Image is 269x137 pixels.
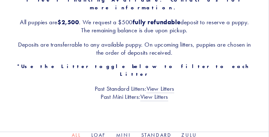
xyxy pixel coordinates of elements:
a: View Litters [140,93,168,101]
h3: Deposits are transferrable to any available puppy. On upcoming litters, puppies are chosen in the... [15,40,254,57]
strong: $2,500 [57,18,79,26]
a: View Litters [147,85,174,93]
h3: Past Standard Litters: Past Mini Litters: [15,85,254,101]
strong: *Use the Litter toggle below to filter to each Litter [17,64,258,78]
h3: All puppies are . We request a $500 deposit to reserve a puppy. The remaining balance is due upon... [15,18,254,34]
strong: fully refundable [133,18,181,26]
